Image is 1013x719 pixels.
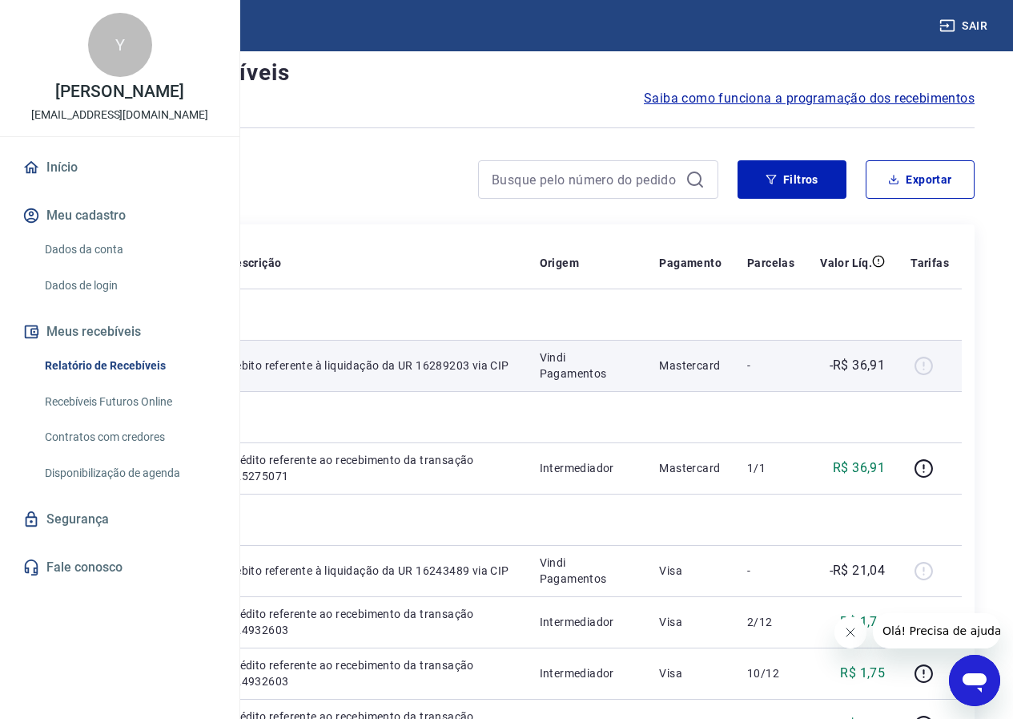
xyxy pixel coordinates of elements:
p: -R$ 36,91 [830,356,886,375]
a: Fale conosco [19,550,220,585]
iframe: Fechar mensagem [834,616,866,648]
a: Início [19,150,220,185]
p: Parcelas [747,255,794,271]
p: Crédito referente ao recebimento da transação 224932603 [228,657,514,689]
p: 1/1 [747,460,794,476]
p: R$ 1,75 [840,612,885,632]
p: -R$ 21,04 [830,561,886,580]
a: Disponibilização de agenda [38,457,220,490]
p: Visa [659,665,722,681]
input: Busque pelo número do pedido [492,168,679,192]
p: Intermediador [540,460,634,476]
p: Intermediador [540,614,634,630]
a: Segurança [19,502,220,537]
p: Valor Líq. [820,255,872,271]
button: Meu cadastro [19,198,220,233]
p: Débito referente à liquidação da UR 16243489 via CIP [228,563,514,579]
p: Visa [659,614,722,630]
p: Crédito referente ao recebimento da transação 225275071 [228,452,514,484]
a: Contratos com credores [38,421,220,454]
p: Mastercard [659,357,722,374]
iframe: Mensagem da empresa [873,613,1000,648]
a: Relatório de Recebíveis [38,349,220,382]
p: Vindi Pagamentos [540,555,634,587]
p: Vindi Pagamentos [540,349,634,382]
button: Sair [936,11,994,41]
a: Dados da conta [38,233,220,266]
h4: Relatório de Recebíveis [38,57,975,89]
p: Débito referente à liquidação da UR 16289203 via CIP [228,357,514,374]
iframe: Botão para abrir a janela de mensagens [949,655,1000,706]
p: 2/12 [747,614,794,630]
button: Filtros [738,160,846,199]
p: Descrição [228,255,282,271]
p: Tarifas [910,255,949,271]
p: Mastercard [659,460,722,476]
a: Recebíveis Futuros Online [38,386,220,418]
a: Dados de login [38,269,220,302]
p: R$ 1,75 [840,664,885,683]
p: 10/12 [747,665,794,681]
p: Visa [659,563,722,579]
p: [EMAIL_ADDRESS][DOMAIN_NAME] [31,107,208,123]
p: - [747,357,794,374]
p: - [747,563,794,579]
a: Saiba como funciona a programação dos recebimentos [644,89,975,108]
p: [PERSON_NAME] [55,83,183,100]
span: Olá! Precisa de ajuda? [10,11,135,24]
div: Y [88,13,152,77]
p: Crédito referente ao recebimento da transação 224932603 [228,606,514,638]
button: Meus recebíveis [19,314,220,349]
p: Origem [540,255,579,271]
button: Exportar [866,160,975,199]
p: R$ 36,91 [833,458,885,478]
p: Pagamento [659,255,722,271]
p: Intermediador [540,665,634,681]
